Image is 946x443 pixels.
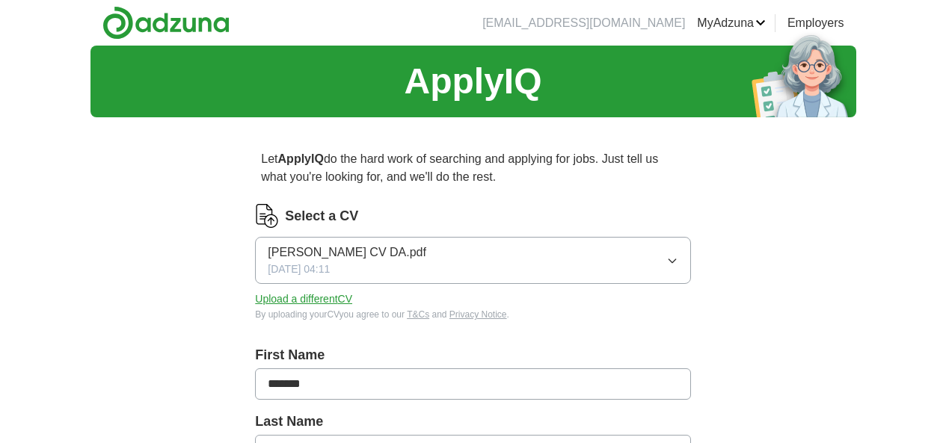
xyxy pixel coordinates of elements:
[407,309,429,320] a: T&Cs
[268,261,330,277] span: [DATE] 04:11
[255,412,690,432] label: Last Name
[285,206,358,226] label: Select a CV
[787,14,844,32] a: Employers
[278,152,324,165] strong: ApplyIQ
[255,144,690,192] p: Let do the hard work of searching and applying for jobs. Just tell us what you're looking for, an...
[255,291,352,307] button: Upload a differentCV
[255,237,690,284] button: [PERSON_NAME] CV DA.pdf[DATE] 04:11
[255,345,690,365] label: First Name
[404,55,541,108] h1: ApplyIQ
[102,6,230,40] img: Adzuna logo
[482,14,685,32] li: [EMAIL_ADDRESS][DOMAIN_NAME]
[697,14,766,32] a: MyAdzuna
[449,309,507,320] a: Privacy Notice
[255,204,279,228] img: CV Icon
[268,244,426,261] span: [PERSON_NAME] CV DA.pdf
[255,308,690,321] div: By uploading your CV you agree to our and .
